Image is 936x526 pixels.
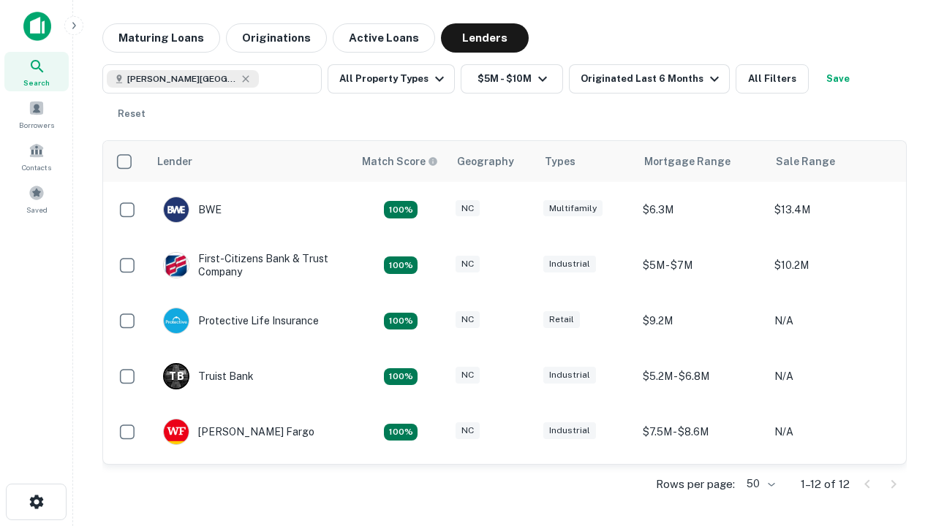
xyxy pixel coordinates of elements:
[767,237,899,293] td: $10.2M
[536,141,635,182] th: Types
[767,460,899,515] td: N/A
[441,23,529,53] button: Lenders
[384,368,418,386] div: Matching Properties: 3, hasApolloMatch: undefined
[635,141,767,182] th: Mortgage Range
[108,99,155,129] button: Reset
[863,362,936,432] iframe: Chat Widget
[23,77,50,88] span: Search
[461,64,563,94] button: $5M - $10M
[456,367,480,384] div: NC
[384,256,418,274] div: Matching Properties: 2, hasApolloMatch: undefined
[456,200,480,217] div: NC
[543,311,580,328] div: Retail
[4,52,69,91] a: Search
[767,348,899,404] td: N/A
[148,141,353,182] th: Lender
[543,256,596,272] div: Industrial
[163,419,314,445] div: [PERSON_NAME] Fargo
[543,367,596,384] div: Industrial
[102,23,220,53] button: Maturing Loans
[456,422,480,439] div: NC
[328,64,455,94] button: All Property Types
[164,308,189,333] img: picture
[448,141,536,182] th: Geography
[169,369,184,384] p: T B
[163,252,339,278] div: First-citizens Bank & Trust Company
[569,64,730,94] button: Originated Last 6 Months
[815,64,861,94] button: Save your search to get updates of matches that match your search criteria.
[543,200,603,217] div: Multifamily
[635,293,767,348] td: $9.2M
[543,422,596,439] div: Industrial
[163,308,319,334] div: Protective Life Insurance
[635,404,767,460] td: $7.5M - $8.6M
[362,153,438,169] div: Capitalize uses an advanced AI algorithm to match your search with the best lender. The match sco...
[164,419,189,444] img: picture
[767,293,899,348] td: N/A
[767,182,899,237] td: $13.4M
[164,253,189,278] img: picture
[4,179,69,218] a: Saved
[4,137,69,176] a: Contacts
[353,141,448,182] th: Capitalize uses an advanced AI algorithm to match your search with the best lender. The match sco...
[164,197,189,222] img: picture
[456,311,480,328] div: NC
[4,94,69,134] a: Borrowers
[19,119,54,131] span: Borrowers
[22,161,51,173] span: Contacts
[801,476,850,493] p: 1–12 of 12
[456,256,480,272] div: NC
[635,237,767,293] td: $5M - $7M
[23,12,51,41] img: capitalize-icon.png
[26,204,48,216] span: Saved
[362,153,435,169] h6: Match Score
[767,404,899,460] td: N/A
[157,153,192,170] div: Lender
[163,363,254,389] div: Truist Bank
[656,476,735,493] p: Rows per page:
[776,153,835,170] div: Sale Range
[736,64,809,94] button: All Filters
[226,23,327,53] button: Originations
[384,201,418,218] div: Matching Properties: 2, hasApolloMatch: undefined
[384,313,418,330] div: Matching Properties: 2, hasApolloMatch: undefined
[644,153,731,170] div: Mortgage Range
[635,182,767,237] td: $6.3M
[635,460,767,515] td: $8.8M
[581,70,723,88] div: Originated Last 6 Months
[545,153,575,170] div: Types
[457,153,514,170] div: Geography
[384,424,418,441] div: Matching Properties: 2, hasApolloMatch: undefined
[767,141,899,182] th: Sale Range
[163,197,222,223] div: BWE
[333,23,435,53] button: Active Loans
[127,72,237,85] span: [PERSON_NAME][GEOGRAPHIC_DATA], [GEOGRAPHIC_DATA]
[635,348,767,404] td: $5.2M - $6.8M
[741,473,777,495] div: 50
